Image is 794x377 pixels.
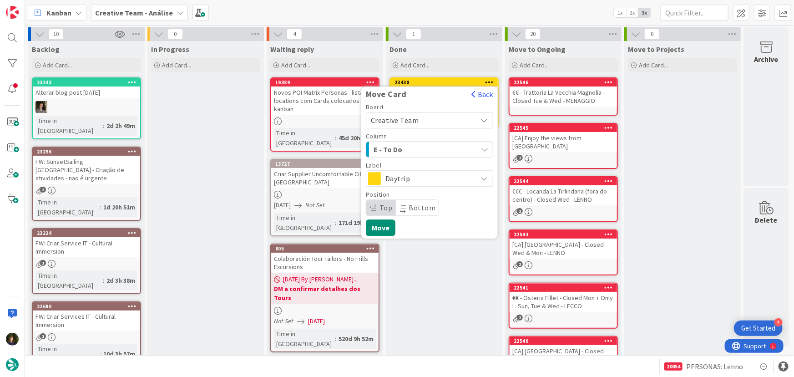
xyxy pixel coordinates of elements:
div: 23430Move CardBackBoardCreative TeamColumnE - To DoLabelDaytripPositionTopBottomMove [390,78,498,87]
div: 23243 [33,78,140,87]
div: 19389Novos POI Matrix Personas - lista de locations com Cards colocados no kanban [271,78,379,115]
span: : [103,121,104,131]
div: 1 [47,4,50,11]
span: [DATE] [308,316,325,326]
div: [CA] Enjoy the views from [GEOGRAPHIC_DATA] [510,132,617,152]
div: 520d 9h 52m [336,334,376,344]
div: 22544 [514,178,617,184]
div: 13727 [271,160,379,168]
img: avatar [6,358,19,371]
a: 23296FW: SunsetSailing [GEOGRAPHIC_DATA] - Criação de atividades - nao é urgenteTime in [GEOGRAPH... [32,147,141,221]
a: 22544€€€ - Locanda La Tirlindana (fora do centro) - Closed Wed - LENNO [509,176,618,222]
div: 22546 [510,78,617,87]
span: Kanban [46,7,71,18]
a: 22541€€ - Osteria Fillet - Closed Mon + Only L. Sun, Tue & Wed - LECCO [509,283,618,329]
div: 23430 [394,79,498,86]
span: Bottom [409,203,436,212]
i: Not Set [305,201,325,209]
span: Backlog [32,45,60,54]
span: Top [379,203,393,212]
b: DM a confirmar detalhes dos Tours [274,284,376,302]
div: 22680 [33,302,140,311]
div: 23430Move CardBackBoardCreative TeamColumnE - To DoLabelDaytripPositionTopBottomMove111974 Daytrip [390,78,498,98]
div: 805Colaboración Tour Tailors - No Frills Excursions [271,245,379,273]
div: Delete [755,214,778,225]
span: 4 [287,29,302,40]
span: 2 [517,261,523,267]
div: 22540[CA] [GEOGRAPHIC_DATA] - Closed Mon - LECCO [510,337,617,365]
div: 19389 [271,78,379,87]
a: 22546€€ - Trattoria La Vecchia Magnolia - Closed Tue & Wed - MENAGGIO [509,77,618,116]
div: 13727Criar Supplier Uncomfortable Cities [GEOGRAPHIC_DATA] [271,160,379,188]
div: 22544 [510,177,617,185]
a: 22543[CA] [GEOGRAPHIC_DATA] - Closed Wed & Mon - LENNO [509,229,618,275]
span: 3x [638,8,651,17]
span: Waiting reply [270,45,314,54]
div: 22544€€€ - Locanda La Tirlindana (fora do centro) - Closed Wed - LENNO [510,177,617,205]
div: 22541 [510,284,617,292]
span: Add Card... [639,61,668,69]
div: €€ - Trattoria La Vecchia Magnolia - Closed Tue & Wed - MENAGGIO [510,87,617,107]
div: Novos POI Matrix Personas - lista de locations com Cards colocados no kanban [271,87,379,115]
div: 22540 [510,337,617,345]
span: Add Card... [520,61,549,69]
div: 23296 [33,148,140,156]
span: : [335,218,336,228]
span: Add Card... [281,61,310,69]
input: Quick Filter... [660,5,728,21]
div: 22540 [514,338,617,344]
span: : [335,133,336,143]
a: 23224FW: Criar Service IT - Cultural ImmersionTime in [GEOGRAPHIC_DATA]:2d 3h 38m [32,228,141,294]
div: [CA] [GEOGRAPHIC_DATA] - Closed Mon - LECCO [510,345,617,365]
span: [DATE] By [PERSON_NAME]... [283,275,358,284]
div: Time in [GEOGRAPHIC_DATA] [274,128,335,148]
span: Label [366,162,382,168]
div: 45d 20h 47m [336,133,376,143]
div: 2d 3h 38m [104,275,137,285]
span: Support [19,1,41,12]
div: Time in [GEOGRAPHIC_DATA] [35,197,100,217]
div: 805 [271,245,379,253]
span: 1 [40,333,46,339]
span: [DATE] [274,200,291,210]
div: 22543 [510,230,617,239]
a: 22545[CA] Enjoy the views from [GEOGRAPHIC_DATA] [509,123,618,169]
span: 2 [517,155,523,161]
div: 4 [774,318,783,326]
div: 22546€€ - Trattoria La Vecchia Magnolia - Closed Tue & Wed - MENAGGIO [510,78,617,107]
span: Daytrip [385,172,473,185]
div: FW: SunsetSailing [GEOGRAPHIC_DATA] - Criação de atividades - nao é urgente [33,156,140,184]
div: 23296FW: SunsetSailing [GEOGRAPHIC_DATA] - Criação de atividades - nao é urgente [33,148,140,184]
span: 1x [614,8,626,17]
div: €€ - Osteria Fillet - Closed Mon + Only L. Sun, Tue & Wed - LECCO [510,292,617,312]
span: : [335,334,336,344]
img: MC [6,333,19,346]
div: 10d 3h 57m [101,349,137,359]
span: In Progress [151,45,189,54]
span: Add Card... [162,61,191,69]
div: Time in [GEOGRAPHIC_DATA] [35,116,103,136]
span: 10 [48,29,64,40]
div: MS [33,101,140,113]
div: 23224 [33,229,140,237]
div: FW: Criar Services IT - Cultural Immersion [33,311,140,331]
span: 20 [525,29,541,40]
a: 23243Alterar blog post [DATE]MSTime in [GEOGRAPHIC_DATA]:2d 2h 49m [32,77,141,139]
div: 22546 [514,79,617,86]
span: : [103,275,104,285]
div: 22543 [514,231,617,238]
img: MS [35,101,47,113]
span: PERSONAS: Lenno [686,361,743,372]
div: 20054 [664,362,683,371]
div: 19389 [275,79,379,86]
span: Move Card [361,90,411,99]
div: 22680FW: Criar Services IT - Cultural Immersion [33,302,140,331]
a: 805Colaboración Tour Tailors - No Frills Excursions[DATE] By [PERSON_NAME]...DM a confirmar detal... [270,244,379,352]
span: Position [366,191,390,198]
div: €€€ - Locanda La Tirlindana (fora do centro) - Closed Wed - LENNO [510,185,617,205]
div: [CA] [GEOGRAPHIC_DATA] - Closed Wed & Mon - LENNO [510,239,617,259]
div: Archive [754,54,779,65]
div: Time in [GEOGRAPHIC_DATA] [274,213,335,233]
a: 22680FW: Criar Services IT - Cultural ImmersionTime in [GEOGRAPHIC_DATA]:10d 3h 57m [32,301,141,367]
span: Creative Team [371,116,419,125]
